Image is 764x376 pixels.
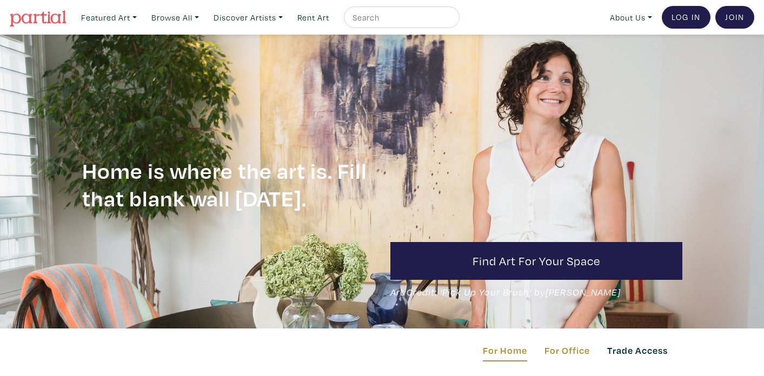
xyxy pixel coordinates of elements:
a: Log In [662,6,710,29]
input: Search [351,11,449,24]
a: Join [715,6,754,29]
a: Featured Art [76,6,142,29]
a: For Home [483,343,527,361]
h1: Home is where the art is. Fill that blank wall [DATE]. [82,157,374,212]
a: [PERSON_NAME] [546,286,621,298]
a: Find art for your space [390,242,682,280]
a: Browse All [147,6,204,29]
a: About Us [605,6,657,29]
a: Rent Art [293,6,334,29]
a: Trade Access [607,343,668,358]
a: For Office [544,343,590,358]
a: Discover Artists [209,6,288,29]
span: Art Credit: ‘Pick Up Your Brush’ by [390,285,682,299]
